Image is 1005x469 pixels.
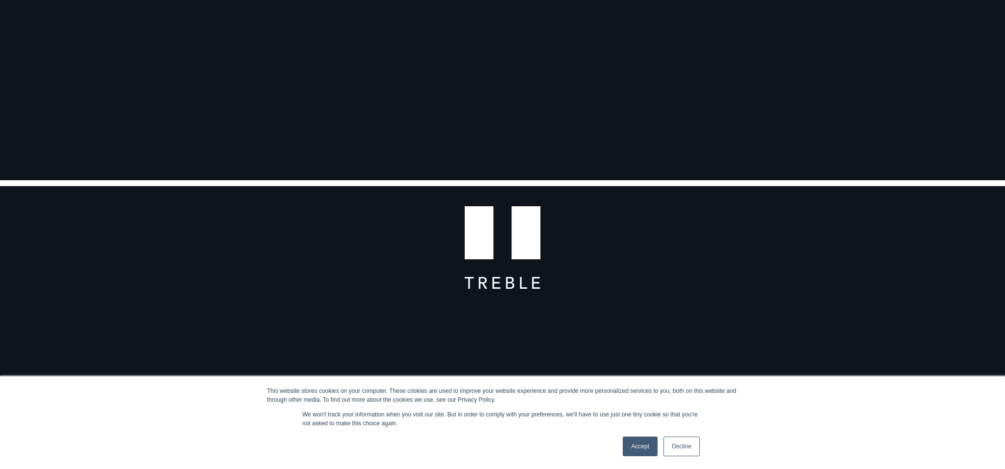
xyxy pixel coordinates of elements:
[267,386,738,404] div: This website stores cookies on your computer. These cookies are used to improve your website expe...
[465,180,541,289] img: T
[623,437,658,456] a: Accept
[302,410,703,428] p: We won't track your information when you visit our site. But in order to comply with your prefere...
[663,437,700,456] a: Decline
